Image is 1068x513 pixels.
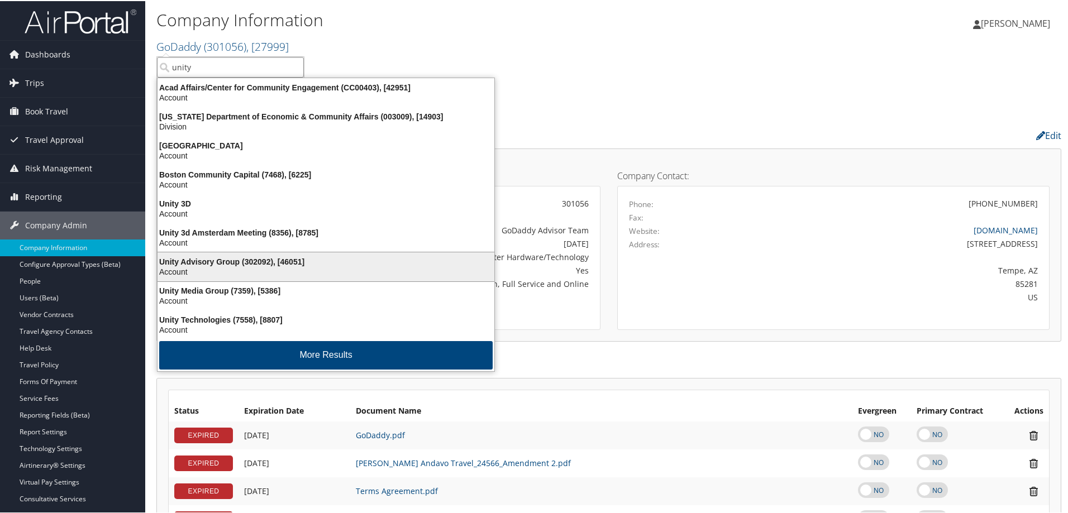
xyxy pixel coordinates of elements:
label: Phone: [629,198,654,209]
div: Unity Technologies (7558), [8807] [151,314,501,324]
label: Fax: [629,211,643,222]
span: Risk Management [25,154,92,181]
div: Tempe, AZ [736,263,1038,275]
div: Account [151,295,501,305]
span: , [ 27999 ] [246,38,289,53]
div: Unity Advisory Group (302092), [46051] [151,256,501,266]
div: Add/Edit Date [244,485,345,495]
th: Expiration Date [239,400,350,420]
div: Account [151,179,501,189]
span: Book Travel [25,97,68,124]
h1: Company Information [156,7,760,31]
span: Company Admin [25,210,87,238]
div: Unity Media Group (7359), [5386] [151,285,501,295]
a: [PERSON_NAME] Andavo Travel_24566_Amendment 2.pdf [356,457,571,467]
a: [DOMAIN_NAME] [974,224,1038,234]
i: Remove Contract [1024,485,1043,496]
div: Account [151,208,501,218]
th: Document Name [350,400,852,420]
div: Account [151,237,501,247]
span: [DATE] [244,457,269,467]
span: ( 301056 ) [204,38,246,53]
span: Travel Approval [25,125,84,153]
h4: Company Contact: [617,170,1050,179]
h2: Contracts: [156,353,1061,372]
a: GoDaddy [156,38,289,53]
div: [STREET_ADDRESS] [736,237,1038,248]
div: Unity 3D [151,198,501,208]
div: 85281 [736,277,1038,289]
span: Dashboards [25,40,70,68]
a: Edit [1036,128,1061,141]
div: Account [151,92,501,102]
div: Acad Affairs/Center for Community Engagement (CC00403), [42951] [151,81,501,92]
label: Address: [629,238,660,249]
span: Reporting [25,182,62,210]
div: Unity 3d Amsterdam Meeting (8356), [8785] [151,227,501,237]
span: [PERSON_NAME] [981,16,1050,28]
a: GoDaddy.pdf [356,429,405,439]
button: More Results [159,340,493,368]
div: Account [151,150,501,160]
th: Status [169,400,239,420]
i: Remove Contract [1024,429,1043,440]
div: Division [151,121,501,131]
div: [GEOGRAPHIC_DATA] [151,140,501,150]
input: Search Accounts [157,56,304,76]
div: Add/Edit Date [244,429,345,439]
div: Boston Community Capital (7468), [6225] [151,169,501,179]
th: Primary Contract [911,400,1002,420]
i: Remove Contract [1024,457,1043,468]
img: airportal-logo.png [25,7,136,33]
div: Account [151,324,501,334]
span: [DATE] [244,485,269,495]
div: [PHONE_NUMBER] [969,196,1038,208]
div: Add/Edit Date [244,457,345,467]
div: [US_STATE] Department of Economic & Community Affairs (003009), [14903] [151,111,501,121]
div: US [736,290,1038,302]
div: EXPIRED [174,482,233,498]
div: EXPIRED [174,454,233,470]
span: Trips [25,68,44,96]
label: Website: [629,224,660,236]
div: EXPIRED [174,426,233,442]
span: [DATE] [244,429,269,439]
th: Actions [1002,400,1049,420]
a: [PERSON_NAME] [973,6,1061,39]
div: Account [151,266,501,276]
a: Terms Agreement.pdf [356,485,438,495]
th: Evergreen [852,400,910,420]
